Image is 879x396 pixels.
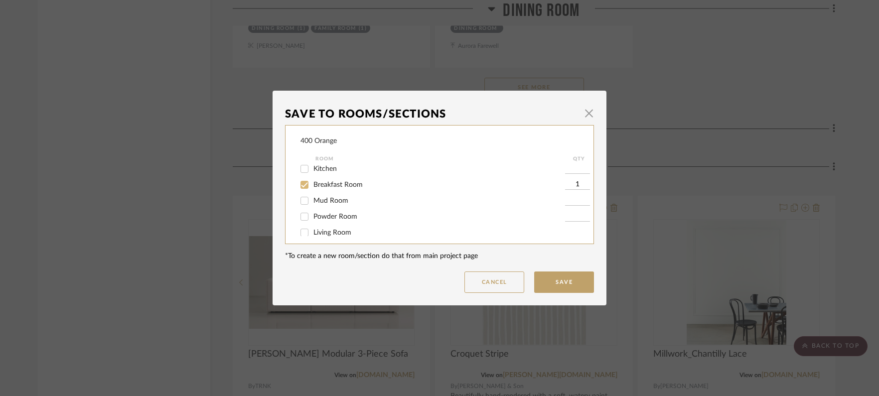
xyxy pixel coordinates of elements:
[313,181,363,188] span: Breakfast Room
[534,271,594,293] button: Save
[313,213,357,220] span: Powder Room
[315,153,565,165] div: Room
[565,153,592,165] div: QTY
[285,103,594,125] dialog-header: Save To Rooms/Sections
[285,251,594,262] div: *To create a new room/section do that from main project page
[313,197,348,204] span: Mud Room
[300,136,337,146] div: 400 Orange
[464,271,524,293] button: Cancel
[313,165,337,172] span: Kitchen
[285,103,579,125] div: Save To Rooms/Sections
[579,103,599,123] button: Close
[313,229,351,236] span: Living Room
